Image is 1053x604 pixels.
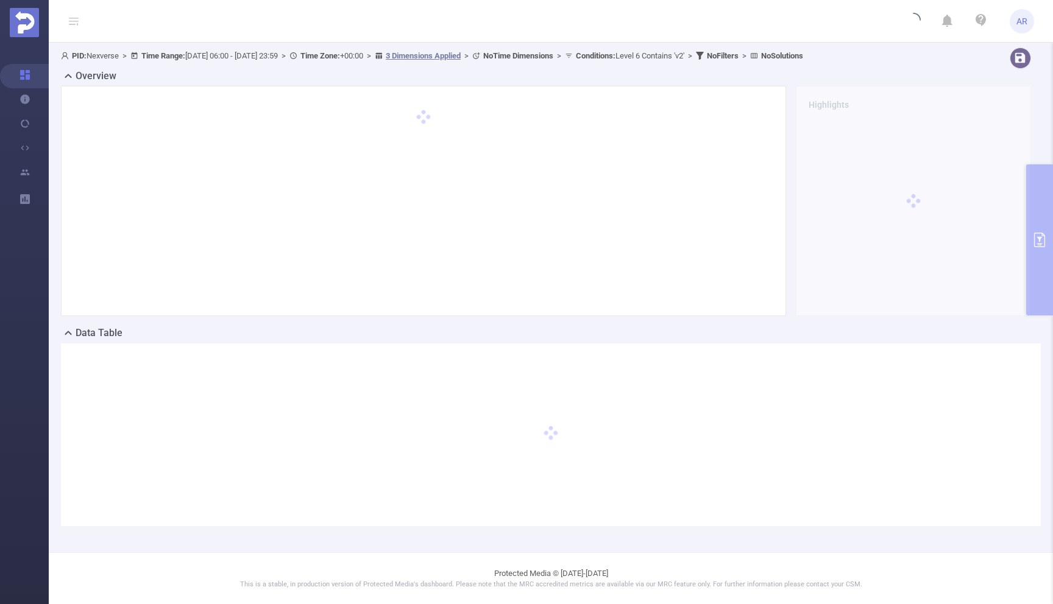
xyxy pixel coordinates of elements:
[461,51,472,60] span: >
[119,51,130,60] span: >
[761,51,803,60] b: No Solutions
[684,51,696,60] span: >
[72,51,87,60] b: PID:
[76,69,116,83] h2: Overview
[141,51,185,60] b: Time Range:
[79,580,1023,590] p: This is a stable, in production version of Protected Media's dashboard. Please note that the MRC ...
[49,552,1053,604] footer: Protected Media © [DATE]-[DATE]
[707,51,739,60] b: No Filters
[300,51,340,60] b: Time Zone:
[906,13,921,30] i: icon: loading
[363,51,375,60] span: >
[739,51,750,60] span: >
[10,8,39,37] img: Protected Media
[1016,9,1027,33] span: AR
[61,51,803,60] span: Nexverse [DATE] 06:00 - [DATE] 23:59 +00:00
[576,51,684,60] span: Level 6 Contains 'v2'
[278,51,289,60] span: >
[76,326,122,340] h2: Data Table
[61,52,72,60] i: icon: user
[483,51,553,60] b: No Time Dimensions
[386,51,461,60] u: 3 Dimensions Applied
[553,51,565,60] span: >
[576,51,615,60] b: Conditions :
